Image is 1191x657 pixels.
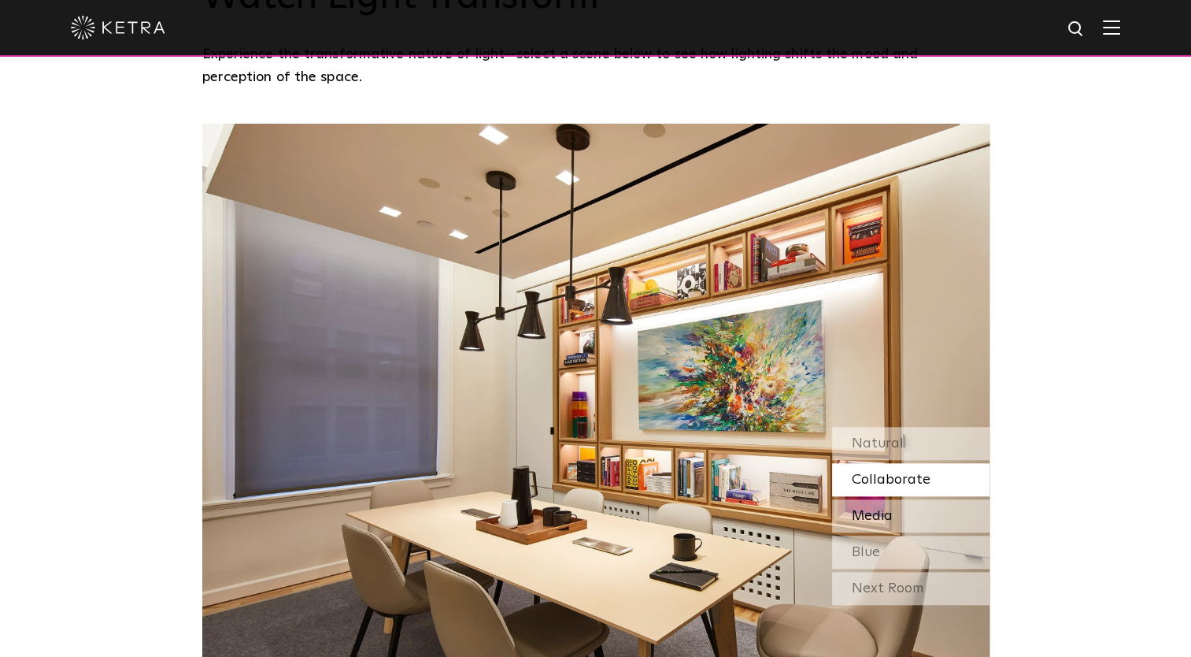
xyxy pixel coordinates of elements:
img: Hamburger%20Nav.svg [1103,20,1120,35]
div: Next Room [832,572,989,605]
span: Media [852,509,893,523]
span: Collaborate [852,473,930,487]
p: Experience the transformative nature of light—select a scene below to see how lighting shifts the... [202,43,982,88]
span: Natural [852,436,904,451]
span: Blue [852,545,880,559]
img: search icon [1067,20,1086,39]
img: ketra-logo-2019-white [71,16,165,39]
